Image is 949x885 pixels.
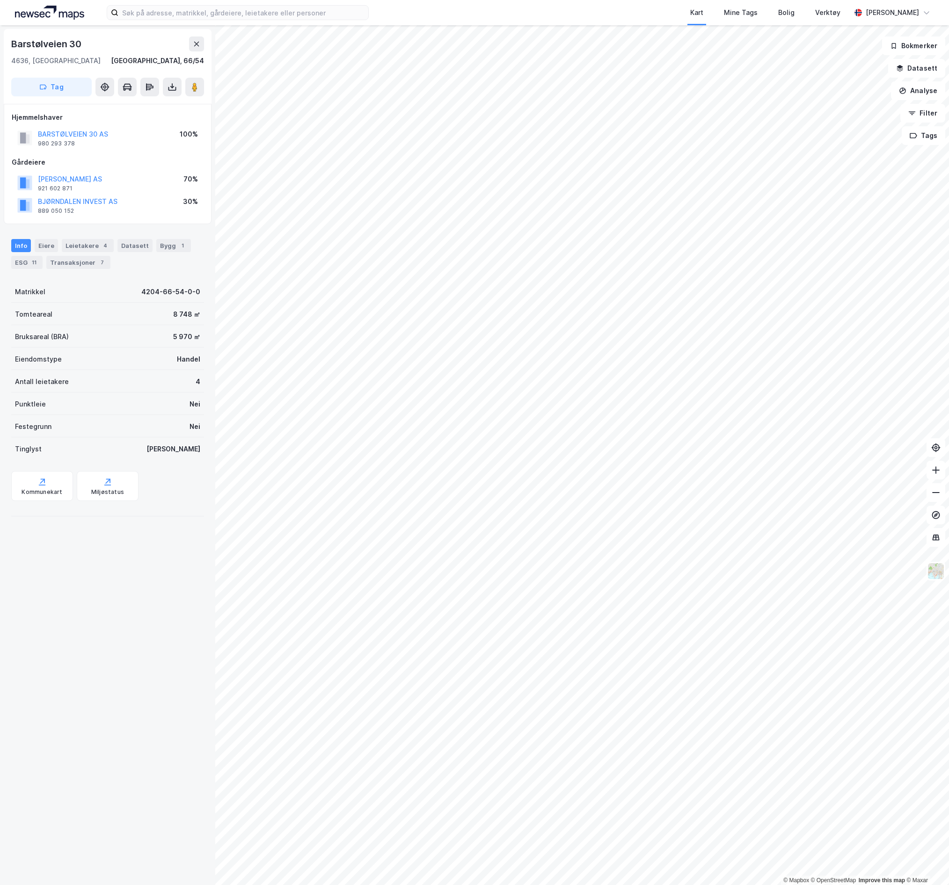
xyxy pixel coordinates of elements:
div: 4204-66-54-0-0 [141,286,200,297]
div: Mine Tags [724,7,758,18]
div: Bruksareal (BRA) [15,331,69,342]
button: Datasett [888,59,945,78]
div: 8 748 ㎡ [173,309,200,320]
div: Festegrunn [15,421,51,432]
a: Mapbox [783,877,809,884]
div: Matrikkel [15,286,45,297]
iframe: Chat Widget [902,840,949,885]
div: 1 [178,241,187,250]
div: 30% [183,196,198,207]
div: Bygg [156,239,191,252]
div: [PERSON_NAME] [146,443,200,455]
button: Tags [902,126,945,145]
div: 70% [183,174,198,185]
div: Transaksjoner [46,256,110,269]
div: Punktleie [15,399,46,410]
div: [GEOGRAPHIC_DATA], 66/54 [111,55,204,66]
div: Datasett [117,239,153,252]
div: Verktøy [815,7,840,18]
a: OpenStreetMap [811,877,856,884]
div: 5 970 ㎡ [173,331,200,342]
div: Info [11,239,31,252]
div: Nei [190,421,200,432]
div: Tomteareal [15,309,52,320]
button: Analyse [891,81,945,100]
div: Miljøstatus [91,488,124,496]
div: 889 050 152 [38,207,74,215]
div: [PERSON_NAME] [866,7,919,18]
input: Søk på adresse, matrikkel, gårdeiere, leietakere eller personer [118,6,368,20]
div: 980 293 378 [38,140,75,147]
div: 4 [101,241,110,250]
button: Filter [900,104,945,123]
div: Bolig [778,7,795,18]
div: Kontrollprogram for chat [902,840,949,885]
div: Eiendomstype [15,354,62,365]
button: Tag [11,78,92,96]
div: Kart [690,7,703,18]
div: Barstølveien 30 [11,36,83,51]
div: Hjemmelshaver [12,112,204,123]
div: Eiere [35,239,58,252]
div: Nei [190,399,200,410]
div: 7 [97,258,107,267]
img: logo.a4113a55bc3d86da70a041830d287a7e.svg [15,6,84,20]
div: 921 602 871 [38,185,73,192]
img: Z [927,562,945,580]
a: Improve this map [859,877,905,884]
div: 4 [196,376,200,387]
div: Antall leietakere [15,376,69,387]
div: 4636, [GEOGRAPHIC_DATA] [11,55,101,66]
div: Gårdeiere [12,157,204,168]
button: Bokmerker [882,36,945,55]
div: Handel [177,354,200,365]
div: Kommunekart [22,488,62,496]
div: Leietakere [62,239,114,252]
div: ESG [11,256,43,269]
div: 11 [29,258,39,267]
div: 100% [180,129,198,140]
div: Tinglyst [15,443,42,455]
